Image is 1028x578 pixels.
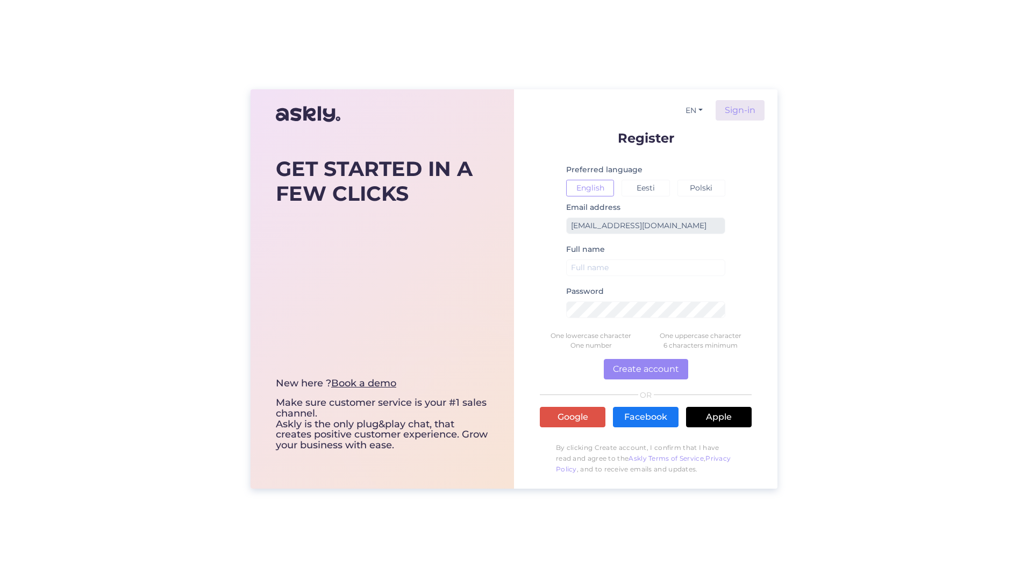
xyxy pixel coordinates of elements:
[276,378,489,451] div: Make sure customer service is your #1 sales channel. Askly is the only plug&play chat, that creat...
[566,259,725,276] input: Full name
[276,378,489,389] div: New here ?
[681,103,707,118] button: EN
[604,359,688,379] button: Create account
[566,244,605,255] label: Full name
[566,164,642,175] label: Preferred language
[566,286,604,297] label: Password
[276,101,340,127] img: Askly
[629,454,704,462] a: Askly Terms of Service
[536,341,646,350] div: One number
[677,180,725,196] button: Polski
[566,202,620,213] label: Email address
[716,100,765,121] a: Sign-in
[540,407,605,427] a: Google
[276,157,489,206] div: GET STARTED IN A FEW CLICKS
[536,331,646,341] div: One lowercase character
[540,437,752,480] p: By clicking Create account, I confirm that I have read and agree to the , , and to receive emails...
[331,377,396,389] a: Book a demo
[686,407,752,427] a: Apple
[566,217,725,234] input: Enter email
[613,407,679,427] a: Facebook
[638,391,654,399] span: OR
[646,331,755,341] div: One uppercase character
[566,180,614,196] button: English
[622,180,669,196] button: Eesti
[646,341,755,350] div: 6 characters minimum
[540,131,752,145] p: Register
